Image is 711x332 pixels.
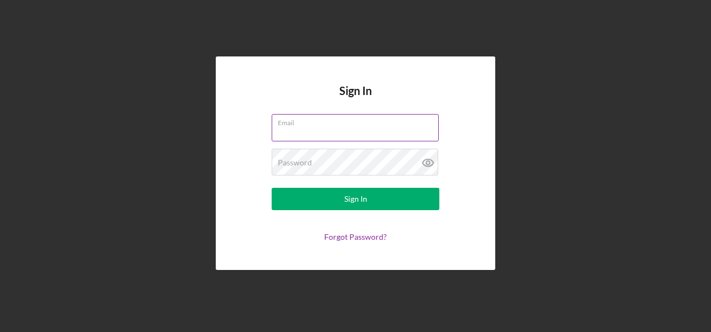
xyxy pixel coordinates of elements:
a: Forgot Password? [324,232,387,241]
button: Sign In [272,188,439,210]
label: Password [278,158,312,167]
h4: Sign In [339,84,372,114]
label: Email [278,115,439,127]
div: Sign In [344,188,367,210]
